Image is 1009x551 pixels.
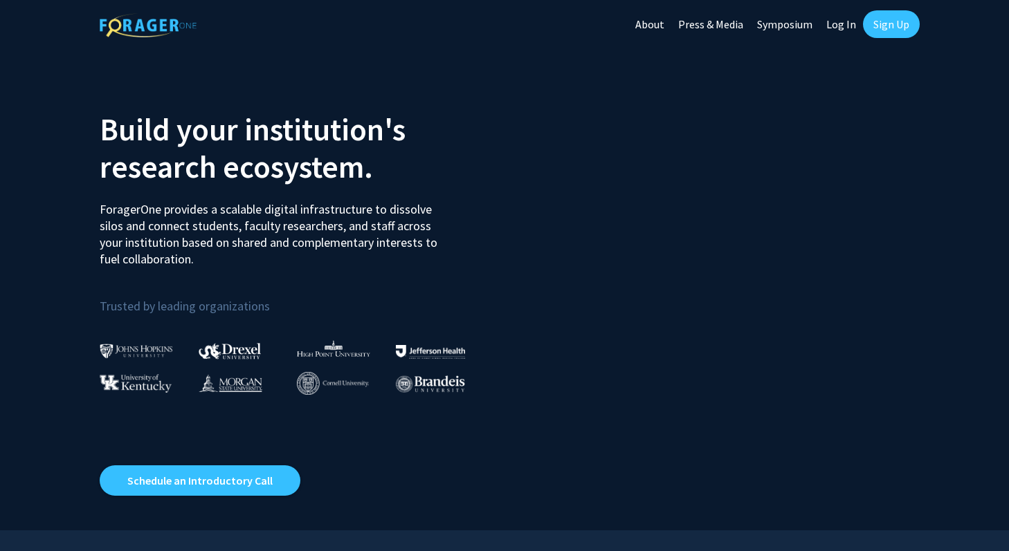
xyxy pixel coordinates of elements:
img: Brandeis University [396,375,465,393]
img: ForagerOne Logo [100,13,197,37]
a: Opens in a new tab [100,465,300,496]
img: Drexel University [199,343,261,359]
p: ForagerOne provides a scalable digital infrastructure to dissolve silos and connect students, fac... [100,191,447,268]
p: Trusted by leading organizations [100,279,494,317]
img: Morgan State University [199,374,262,392]
img: High Point University [297,340,370,357]
h2: Build your institution's research ecosystem. [100,111,494,185]
a: Sign Up [863,10,920,38]
img: University of Kentucky [100,374,172,393]
img: Cornell University [297,372,369,395]
img: Thomas Jefferson University [396,345,465,358]
img: Johns Hopkins University [100,344,173,358]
